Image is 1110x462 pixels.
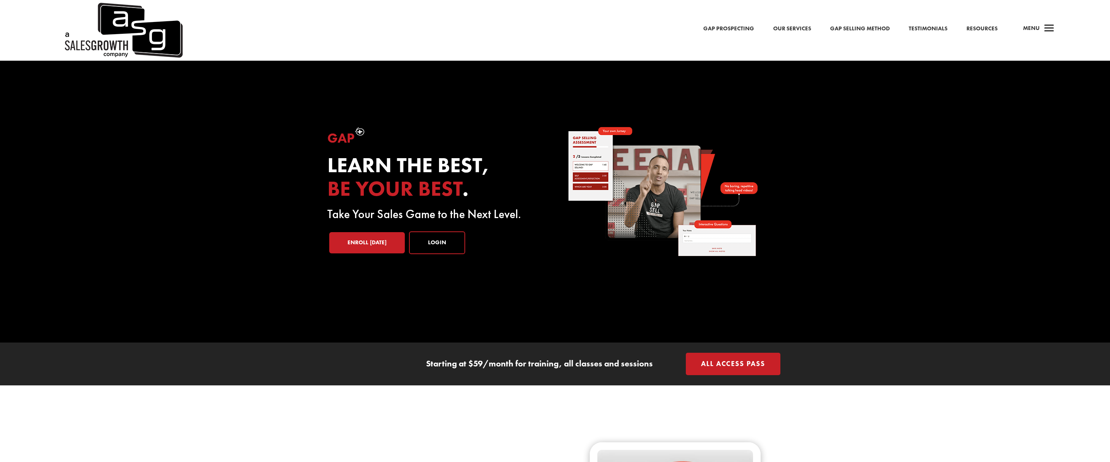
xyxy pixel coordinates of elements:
[1042,21,1057,36] span: a
[773,24,811,34] a: Our Services
[909,24,947,34] a: Testimonials
[327,129,355,147] span: Gap
[355,127,365,136] img: plus-symbol-white
[568,127,758,256] img: self-paced-sales-course-online
[703,24,754,34] a: Gap Prospecting
[327,210,543,219] p: Take Your Sales Game to the Next Level.
[327,154,543,204] h2: Learn the best, .
[1023,24,1040,32] span: Menu
[830,24,890,34] a: Gap Selling Method
[966,24,998,34] a: Resources
[409,231,465,254] a: Login
[329,232,405,253] a: Enroll [DATE]
[686,353,780,375] a: All Access Pass
[327,175,463,202] span: be your best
